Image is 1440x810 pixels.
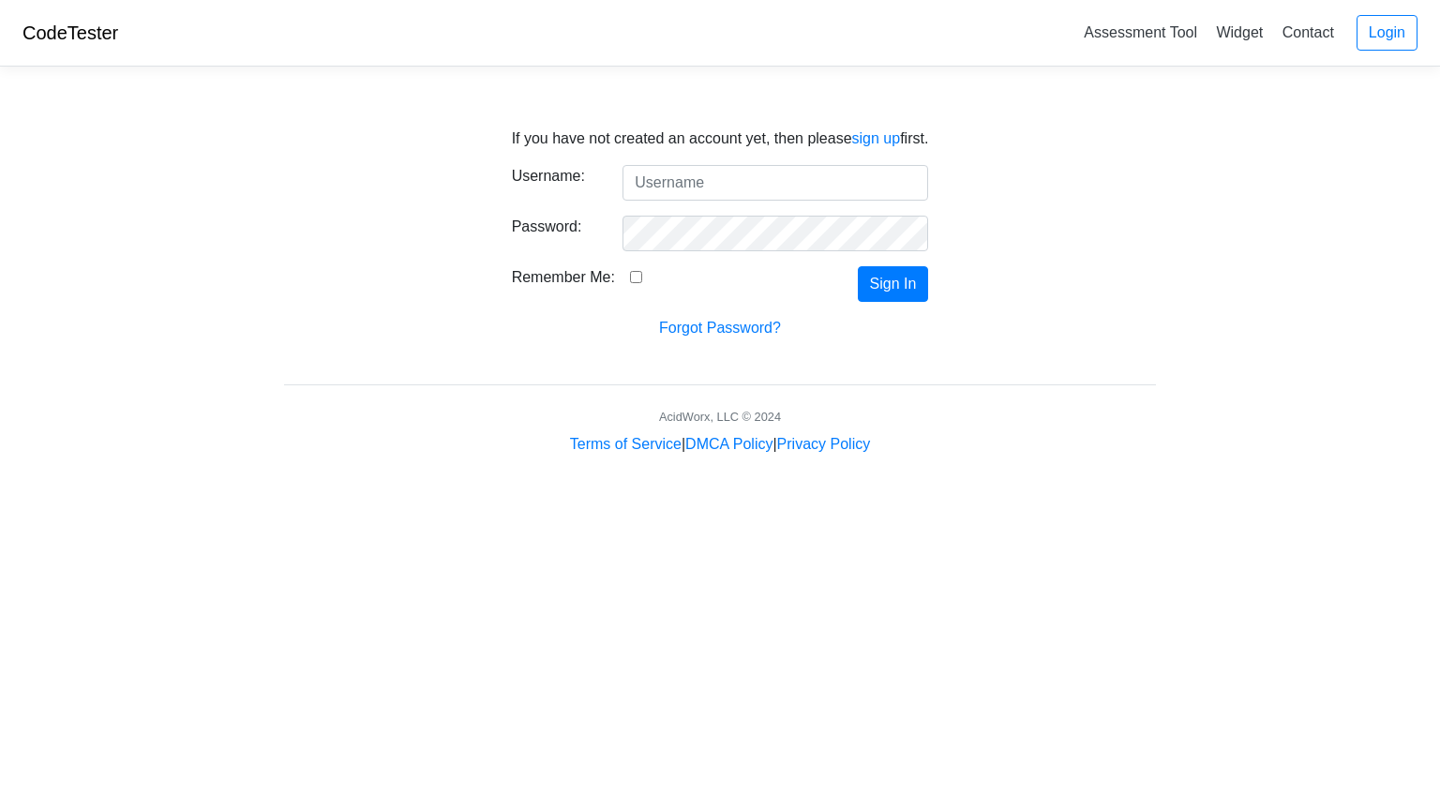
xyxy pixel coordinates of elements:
[570,436,682,452] a: Terms of Service
[1076,17,1205,48] a: Assessment Tool
[512,266,615,289] label: Remember Me:
[622,165,928,201] input: Username
[512,127,929,150] p: If you have not created an account yet, then please first.
[498,216,609,244] label: Password:
[659,320,781,336] a: Forgot Password?
[1275,17,1342,48] a: Contact
[1208,17,1270,48] a: Widget
[777,436,871,452] a: Privacy Policy
[1357,15,1417,51] a: Login
[659,408,781,426] div: AcidWorx, LLC © 2024
[22,22,118,43] a: CodeTester
[570,433,870,456] div: | |
[685,436,772,452] a: DMCA Policy
[852,130,901,146] a: sign up
[858,266,929,302] button: Sign In
[498,165,609,193] label: Username:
